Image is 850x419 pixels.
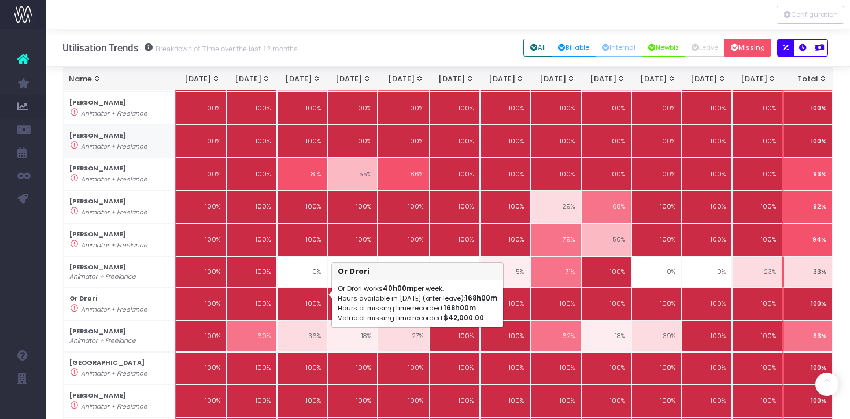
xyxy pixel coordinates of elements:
div: [DATE] [383,73,424,85]
td: 100% [682,125,732,158]
strong: Or Drori [69,294,97,303]
td: 100% [430,158,480,191]
td: 100% [176,288,226,321]
td: 100% [682,288,732,321]
td: 100% [226,352,276,385]
td: 100% [226,257,276,288]
i: Animator + Freelance [81,109,147,118]
td: 100% [378,385,430,418]
th: Feb 25: activate to sort column ascending [226,68,276,91]
div: [DATE] [688,73,727,85]
td: 100% [782,288,833,321]
td: 100% [581,257,631,288]
td: 0% [430,257,480,288]
td: 100% [682,321,732,352]
td: 100% [176,125,226,158]
td: 100% [581,125,631,158]
td: 100% [631,352,682,385]
h3: Utilisation Trends [62,42,300,54]
i: Animator + Freelance [69,272,136,281]
img: images/default_profile_image.png [14,396,32,413]
td: 5% [480,257,530,288]
button: Leave [685,39,725,57]
div: Or Drori works per week. Hours available in [DATE] (after leave): Hours of missing time recorded:... [332,280,503,327]
td: 100% [226,224,276,257]
th: Dec 25: activate to sort column ascending [732,68,782,91]
i: Animator + Freelance [81,241,147,250]
span: 168h00m [443,303,475,313]
td: 100% [732,224,782,257]
td: 100% [682,224,732,257]
span: $42,000.00 [443,313,483,323]
th: Sep 25: activate to sort column ascending [581,68,631,91]
td: 18% [327,321,378,352]
td: 100% [631,191,682,224]
td: 100% [176,321,226,352]
td: 63% [782,321,833,352]
div: Total [789,73,827,85]
td: 100% [226,125,276,158]
td: 100% [480,158,530,191]
th: Total: activate to sort column ascending [783,68,833,91]
td: 39% [631,321,682,352]
td: 100% [430,352,480,385]
strong: [GEOGRAPHIC_DATA] [69,358,145,367]
td: 100% [277,125,327,158]
td: 100% [732,321,782,352]
td: 0% [631,257,682,288]
td: 100% [782,352,833,385]
td: 100% [732,191,782,224]
td: 100% [327,92,378,125]
button: Missing [724,39,771,57]
td: 33% [782,257,833,288]
td: 94% [782,224,833,257]
div: [DATE] [486,73,524,85]
td: 100% [581,92,631,125]
th: Apr 25: activate to sort column ascending [327,68,377,91]
td: 100% [631,92,682,125]
span: 168h00m [464,294,497,303]
td: 100% [378,191,430,224]
td: 100% [430,321,480,352]
td: 100% [581,288,631,321]
td: 0% [327,257,378,288]
td: 86% [378,158,430,191]
td: 100% [682,191,732,224]
button: Internal [596,39,642,57]
td: 62% [530,321,581,352]
th: Aug 25: activate to sort column ascending [530,68,581,91]
th: Jul 25: activate to sort column ascending [480,68,530,91]
td: 100% [176,257,226,288]
td: 100% [782,92,833,125]
div: Name [69,73,169,85]
div: [DATE] [587,73,626,85]
td: 100% [176,224,226,257]
td: 100% [176,385,226,418]
small: Breakdown of Time over the last 12 months. [153,42,300,54]
div: [DATE] [637,73,676,85]
i: Animator + Freelance [81,305,147,314]
td: 100% [480,385,530,418]
i: Animator + Freelance [69,336,136,346]
td: 100% [226,288,276,321]
td: 100% [480,352,530,385]
td: 100% [480,321,530,352]
td: 100% [732,158,782,191]
div: [DATE] [283,73,321,85]
td: 100% [327,385,378,418]
div: [DATE] [536,73,575,85]
td: 100% [480,92,530,125]
td: 81% [277,158,327,191]
td: 100% [732,125,782,158]
td: 100% [277,224,327,257]
td: 100% [732,385,782,418]
td: 100% [277,385,327,418]
td: 92% [782,191,833,224]
i: Animator + Freelance [81,175,147,184]
td: 100% [327,352,378,385]
td: 29% [530,191,581,224]
td: 100% [327,125,378,158]
td: 100% [682,158,732,191]
th: Nov 25: activate to sort column ascending [682,68,732,91]
td: 100% [176,92,226,125]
